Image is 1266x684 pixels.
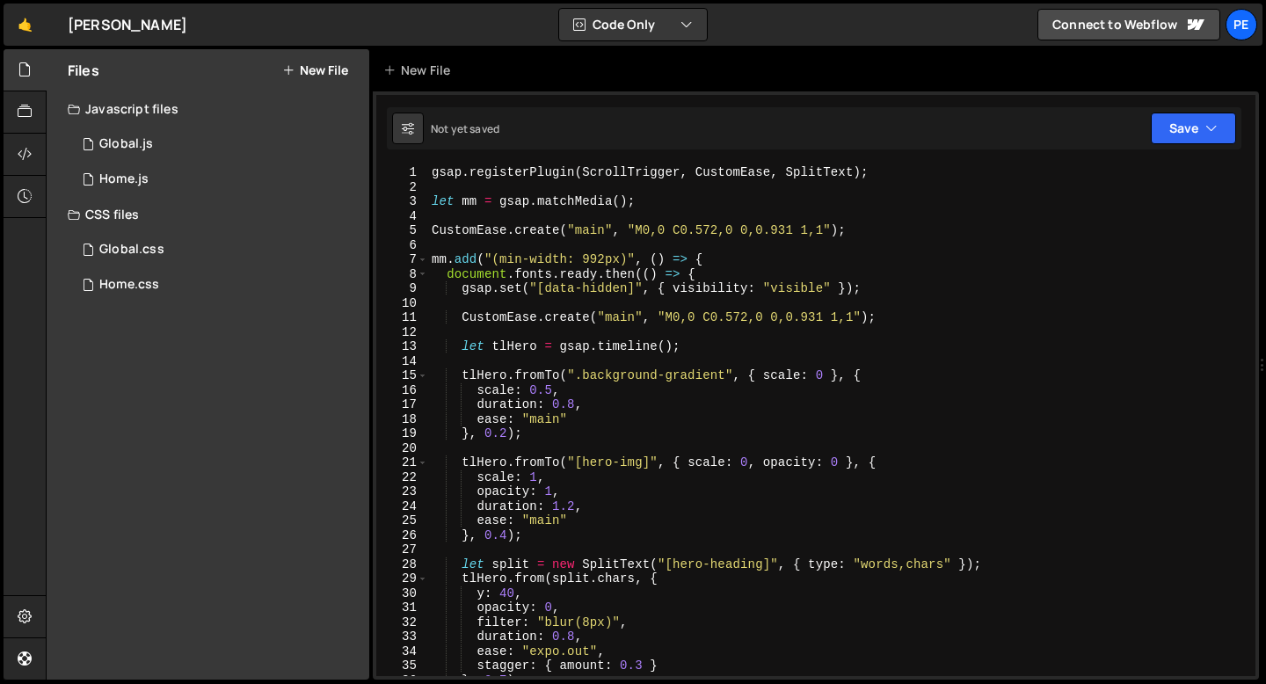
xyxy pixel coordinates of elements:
[376,223,428,238] div: 5
[1226,9,1257,40] a: Pe
[376,165,428,180] div: 1
[376,557,428,572] div: 28
[99,171,149,187] div: Home.js
[376,615,428,630] div: 32
[68,127,369,162] div: 17084/47048.js
[376,325,428,340] div: 12
[376,542,428,557] div: 27
[99,242,164,258] div: Global.css
[376,659,428,673] div: 35
[376,339,428,354] div: 13
[376,426,428,441] div: 19
[376,383,428,398] div: 16
[376,354,428,369] div: 14
[376,629,428,644] div: 33
[1037,9,1220,40] a: Connect to Webflow
[376,397,428,412] div: 17
[4,4,47,46] a: 🤙
[99,277,159,293] div: Home.css
[376,470,428,485] div: 22
[99,136,153,152] div: Global.js
[376,499,428,514] div: 24
[376,586,428,601] div: 30
[376,194,428,209] div: 3
[47,91,369,127] div: Javascript files
[68,232,369,267] div: 17084/47050.css
[376,296,428,311] div: 10
[68,162,369,197] div: 17084/47047.js
[376,368,428,383] div: 15
[376,209,428,224] div: 4
[376,528,428,543] div: 26
[559,9,707,40] button: Code Only
[376,644,428,659] div: 34
[383,62,457,79] div: New File
[376,571,428,586] div: 29
[68,14,187,35] div: [PERSON_NAME]
[376,180,428,195] div: 2
[1151,113,1236,144] button: Save
[376,281,428,296] div: 9
[376,455,428,470] div: 21
[68,267,369,302] div: 17084/47049.css
[47,197,369,232] div: CSS files
[376,252,428,267] div: 7
[376,267,428,282] div: 8
[376,484,428,499] div: 23
[376,441,428,456] div: 20
[376,310,428,325] div: 11
[68,61,99,80] h2: Files
[376,513,428,528] div: 25
[376,600,428,615] div: 31
[431,121,499,136] div: Not yet saved
[282,63,348,77] button: New File
[376,238,428,253] div: 6
[376,412,428,427] div: 18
